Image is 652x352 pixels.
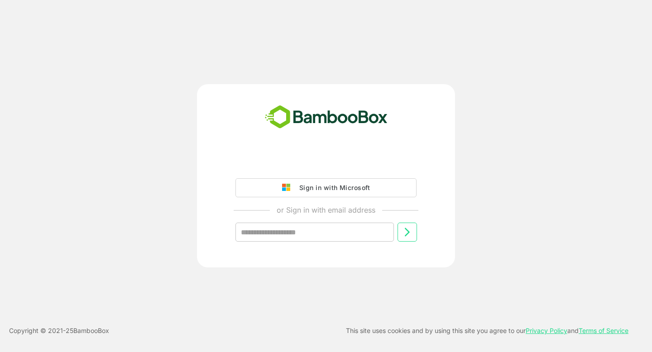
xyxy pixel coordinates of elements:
[579,327,628,334] a: Terms of Service
[295,182,370,194] div: Sign in with Microsoft
[526,327,567,334] a: Privacy Policy
[346,325,628,336] p: This site uses cookies and by using this site you agree to our and
[260,102,393,132] img: bamboobox
[231,153,421,173] iframe: Sign in with Google Button
[277,205,375,215] p: or Sign in with email address
[235,178,417,197] button: Sign in with Microsoft
[282,184,295,192] img: google
[9,325,109,336] p: Copyright © 2021- 25 BambooBox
